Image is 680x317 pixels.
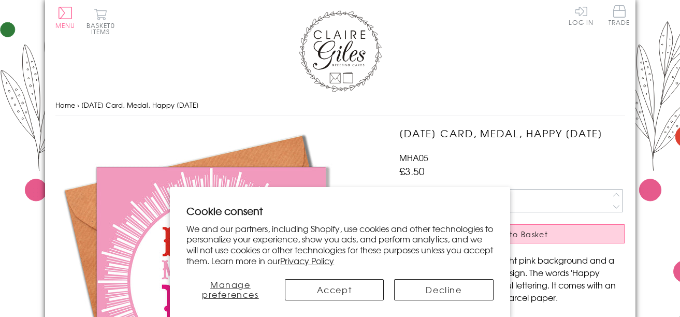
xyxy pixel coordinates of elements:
[91,21,115,36] span: 0 items
[399,126,625,141] h1: [DATE] Card, Medal, Happy [DATE]
[399,254,625,304] p: This modern card has a bright pink background and a white medallion sunburst design. The words 'H...
[609,5,630,25] span: Trade
[280,254,334,267] a: Privacy Policy
[299,10,382,92] img: Claire Giles Greetings Cards
[399,224,625,243] button: Add to Basket
[186,204,494,218] h2: Cookie consent
[489,229,548,239] span: Add to Basket
[399,164,425,178] span: £3.50
[81,100,199,110] span: [DATE] Card, Medal, Happy [DATE]
[202,278,259,300] span: Manage preferences
[55,100,75,110] a: Home
[609,5,630,27] a: Trade
[55,7,76,28] button: Menu
[399,151,428,164] span: MHA05
[77,100,79,110] span: ›
[569,5,594,25] a: Log In
[55,21,76,30] span: Menu
[394,279,494,300] button: Decline
[186,223,494,266] p: We and our partners, including Shopify, use cookies and other technologies to personalize your ex...
[285,279,384,300] button: Accept
[186,279,274,300] button: Manage preferences
[86,8,115,35] button: Basket0 items
[55,95,625,116] nav: breadcrumbs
